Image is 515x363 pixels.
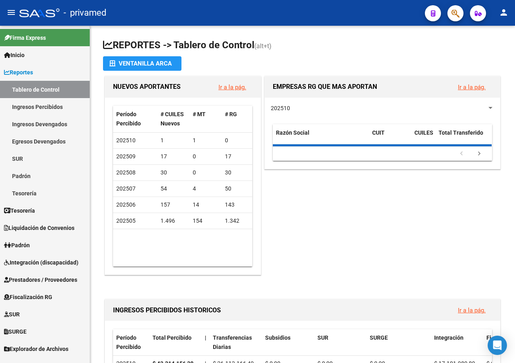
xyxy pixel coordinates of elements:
datatable-header-cell: Razón Social [273,124,369,151]
button: Ventanilla ARCA [103,56,181,71]
span: SUR [317,334,328,341]
div: Open Intercom Messenger [488,336,507,355]
a: Ir a la pág. [218,84,246,91]
span: CUILES [414,129,433,136]
span: SURGE [4,327,27,336]
span: 202510 [116,137,136,144]
a: go to next page [472,150,487,158]
datatable-header-cell: Período Percibido [113,106,157,132]
datatable-header-cell: # CUILES Nuevos [157,106,190,132]
div: 50 [225,184,251,193]
mat-icon: person [499,8,509,17]
span: EMPRESAS RG QUE MAS APORTAN [273,83,377,90]
div: 1 [161,136,186,145]
datatable-header-cell: Período Percibido [113,329,149,356]
span: Subsidios [265,334,290,341]
span: Explorador de Archivos [4,345,68,353]
datatable-header-cell: Total Percibido [149,329,202,356]
button: Ir a la pág. [451,80,492,94]
span: Total Percibido [152,334,192,341]
datatable-header-cell: Total Transferido [435,124,492,151]
div: 17 [225,152,251,161]
datatable-header-cell: SUR [314,329,367,356]
span: Liquidación de Convenios [4,224,74,232]
div: Ventanilla ARCA [109,56,175,71]
span: CUIT [372,129,385,136]
span: Tesorería [4,206,35,215]
div: 1.496 [161,216,186,226]
div: 30 [161,168,186,177]
div: 4 [193,184,218,193]
div: 154 [193,216,218,226]
datatable-header-cell: Subsidios [262,329,314,356]
span: 202507 [116,185,136,192]
div: 0 [193,168,218,177]
span: 202505 [116,217,136,224]
span: (alt+t) [254,42,272,50]
datatable-header-cell: Transferencias Diarias [210,329,262,356]
mat-icon: menu [6,8,16,17]
span: Razón Social [276,129,309,136]
span: Período Percibido [116,334,141,350]
span: Integración [434,334,463,341]
span: # RG [225,111,237,117]
datatable-header-cell: | [202,329,210,356]
span: # CUILES Nuevos [161,111,184,127]
datatable-header-cell: CUILES [411,124,435,151]
span: - privamed [64,4,106,22]
div: 54 [161,184,186,193]
datatable-header-cell: # MT [190,106,222,132]
span: Total Transferido [439,129,483,136]
a: Ir a la pág. [458,307,486,314]
span: Integración (discapacidad) [4,258,78,267]
div: 143 [225,200,251,209]
div: 30 [225,168,251,177]
span: Inicio [4,51,25,59]
div: 157 [161,200,186,209]
datatable-header-cell: Integración [431,329,483,356]
div: 0 [225,136,251,145]
span: 202508 [116,169,136,176]
span: NUEVOS APORTANTES [113,83,181,90]
span: Prestadores / Proveedores [4,275,77,284]
span: Padrón [4,241,30,250]
button: Ir a la pág. [212,80,253,94]
span: Reportes [4,68,33,77]
div: 1.342 [225,216,251,226]
span: 202509 [116,153,136,160]
span: 202506 [116,201,136,208]
span: Transferencias Diarias [213,334,252,350]
span: SUR [4,310,20,319]
button: Ir a la pág. [451,303,492,318]
span: SURGE [370,334,388,341]
div: 14 [193,200,218,209]
datatable-header-cell: CUIT [369,124,411,151]
a: Ir a la pág. [458,84,486,91]
span: | [205,334,206,341]
span: Fiscalización RG [4,293,52,301]
datatable-header-cell: # RG [222,106,254,132]
a: go to previous page [454,150,469,158]
div: 17 [161,152,186,161]
div: 0 [193,152,218,161]
span: Período Percibido [116,111,141,127]
h1: REPORTES -> Tablero de Control [103,39,502,53]
span: 202510 [271,105,290,111]
span: Firma Express [4,33,46,42]
span: # MT [193,111,206,117]
span: INGRESOS PERCIBIDOS HISTORICOS [113,306,221,314]
div: 1 [193,136,218,145]
datatable-header-cell: SURGE [367,329,431,356]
